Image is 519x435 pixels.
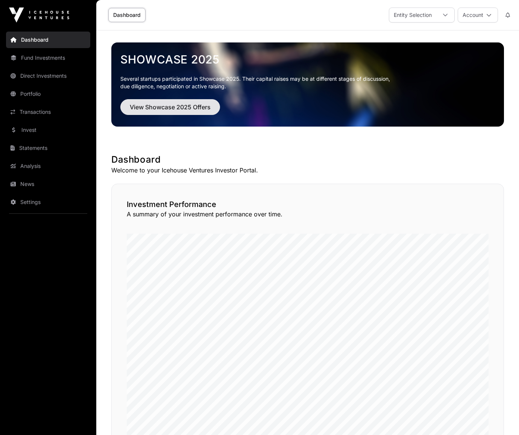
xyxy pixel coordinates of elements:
font: View Showcase 2025 Offers [130,103,211,111]
img: Showcase 2025 [111,42,504,127]
a: Statements [6,140,90,156]
iframe: Chat Widget [481,399,519,435]
a: View Showcase 2025 Offers [120,107,220,114]
a: Invest [6,122,90,138]
a: Portfolio [6,86,90,102]
a: Direct Investments [6,68,90,84]
font: Transactions [20,109,51,115]
font: Direct Investments [20,72,67,79]
a: Fund Investments [6,50,90,66]
font: Dashboard [113,12,141,18]
a: Dashboard [108,8,146,22]
font: Dashboard [111,154,161,165]
a: Showcase 2025 [120,53,495,66]
a: News [6,176,90,192]
font: Statements [19,145,47,151]
button: View Showcase 2025 Offers [120,99,220,115]
font: Account [463,12,483,18]
font: A summary of your investment performance over time. [127,210,282,218]
font: Entity Selection [394,12,432,18]
font: News [20,181,34,187]
font: Several startups participated in Showcase 2025. Their capital raises may be at different stages o... [120,76,390,82]
font: Invest [21,127,36,133]
font: Analysis [20,163,41,169]
font: Investment Performance [127,200,216,209]
a: Settings [6,194,90,210]
img: Icehouse Ventures Logo [9,8,69,23]
a: Dashboard [6,32,90,48]
font: Dashboard [21,36,49,43]
font: Showcase 2025 [120,53,220,66]
font: Fund Investments [21,54,65,61]
a: Analysis [6,158,90,174]
font: due diligence, negotiation or active raising. [120,83,226,89]
font: Portfolio [20,91,41,97]
font: Welcome to your Icehouse Ventures Investor Portal. [111,166,258,174]
font: Settings [20,199,41,205]
button: Account [458,8,498,23]
a: Transactions [6,104,90,120]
